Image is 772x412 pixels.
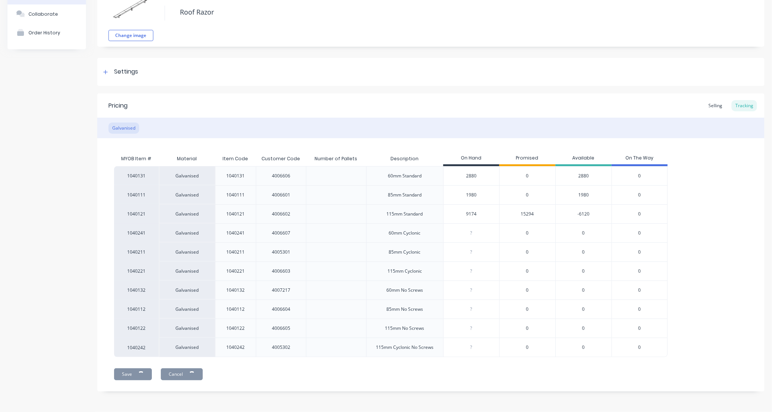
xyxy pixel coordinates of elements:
div: 1040111 [226,192,245,198]
div: On The Way [612,151,668,166]
div: 4006603 [272,268,290,275]
span: 0 [638,306,641,313]
div: 1040241 [226,230,245,236]
div: 4006605 [272,325,290,332]
div: 1040242 [114,338,159,357]
div: Customer Code [255,149,306,168]
span: 0 [638,173,641,179]
div: Order History [28,30,60,35]
div: 4007217 [272,287,290,294]
div: ? [444,300,499,319]
span: 0 [526,306,529,313]
div: 2880 [444,167,499,185]
div: ? [444,281,499,300]
div: 1040111 [114,185,159,204]
div: Available [555,151,612,166]
div: Galvanised [159,338,215,357]
div: 2880 [555,166,612,185]
div: 115mm No Screws [385,325,425,332]
div: 0 [555,281,612,300]
span: 0 [638,211,641,217]
div: 85mm Cyclonic [389,249,421,255]
span: 0 [638,230,641,236]
div: 0 [555,300,612,319]
div: Tracking [732,100,757,111]
div: ? [444,224,499,242]
div: 0 [555,338,612,357]
div: 1040112 [226,306,245,313]
textarea: Roof Razor [176,3,692,21]
span: 0 [638,344,641,351]
button: Change image [108,30,153,41]
div: Galvanised [159,185,215,204]
div: Galvanised [159,223,215,242]
span: 0 [526,287,529,294]
div: 1040122 [226,325,245,332]
div: Description [385,149,425,168]
span: 0 [638,192,641,198]
span: 0 [638,249,641,255]
div: 60mm No Screws [386,287,423,294]
div: 1040221 [114,261,159,281]
button: Save [114,368,152,380]
button: Cancel [161,368,203,380]
div: ? [444,319,499,338]
div: Galvanised [108,123,139,134]
div: 115mm Cyclonic No Screws [376,344,434,351]
div: 1040132 [114,281,159,300]
div: 1040122 [114,319,159,338]
div: 1980 [555,185,612,204]
div: 4006607 [272,230,290,236]
span: 0 [526,325,529,332]
div: 1040112 [114,300,159,319]
div: Collaborate [28,11,58,17]
button: Collaborate [7,4,86,23]
div: 1040242 [226,344,245,351]
div: ? [444,338,499,357]
div: 1040132 [226,287,245,294]
div: Promised [499,151,555,166]
div: Galvanised [159,281,215,300]
div: 0 [555,319,612,338]
span: 0 [526,230,529,236]
div: 1040211 [226,249,245,255]
div: 85mm No Screws [386,306,423,313]
div: Number of Pallets [309,149,363,168]
div: 0 [555,223,612,242]
div: 60mm Standard [388,173,422,179]
div: 85mm Standard [388,192,422,198]
span: 0 [526,344,529,351]
div: 1040131 [226,173,245,179]
span: 0 [526,249,529,255]
div: Item Code [217,149,254,168]
div: 115mm Cyclonic [387,268,422,275]
div: ? [444,262,499,281]
div: 4006601 [272,192,290,198]
div: Galvanised [159,204,215,223]
div: ? [444,243,499,261]
div: 0 [555,242,612,261]
div: Galvanised [159,300,215,319]
div: Material [159,151,215,166]
div: 1040221 [226,268,245,275]
div: MYOB Item # [114,151,159,166]
div: Pricing [108,101,128,110]
div: 1040211 [114,242,159,261]
span: 15294 [521,211,534,217]
div: Galvanised [159,242,215,261]
div: 9174 [444,205,499,223]
div: 4006602 [272,211,290,217]
span: 0 [638,268,641,275]
div: 1040131 [114,166,159,185]
div: -6120 [555,204,612,223]
div: 1040121 [226,211,245,217]
div: 4006604 [272,306,290,313]
div: 1980 [444,186,499,204]
div: Settings [114,67,138,77]
div: 1040241 [114,223,159,242]
div: 115mm Standard [387,211,423,217]
div: Selling [705,100,726,111]
span: 0 [526,268,529,275]
div: 60mm Cyclonic [389,230,421,236]
button: Order History [7,23,86,42]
